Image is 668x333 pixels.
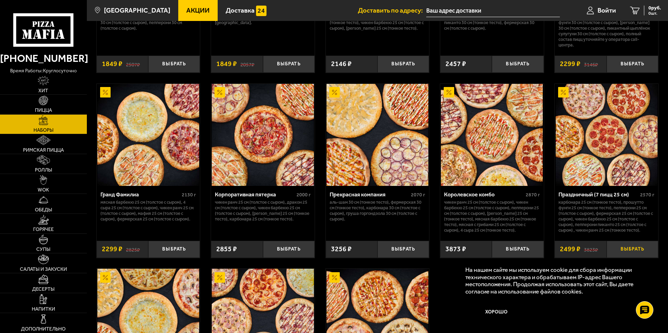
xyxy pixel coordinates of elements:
s: 2825 ₽ [126,246,140,253]
span: Доставка [226,7,255,14]
span: Доставить по адресу: [358,7,426,14]
a: АкционныйКоролевское комбо [440,84,544,186]
span: Обеды [35,208,52,212]
img: Акционный [100,272,111,283]
span: Войти [598,7,616,14]
span: 2570 г [640,192,654,198]
s: 3146 ₽ [584,60,598,67]
span: 2130 г [182,192,196,198]
div: Гранд Фамилиа [100,191,180,198]
span: Салаты и закуски [20,267,67,272]
p: Аль-Шам 30 см (тонкое тесто), Пепперони Пиканто 30 см (тонкое тесто), Фермерская 30 см (толстое с... [444,14,540,31]
a: АкционныйПраздничный (7 пицц 25 см) [555,84,658,186]
span: 2457 ₽ [445,60,466,67]
span: WOK [38,188,49,193]
img: Акционный [100,87,111,97]
a: АкционныйПрекрасная компания [326,84,429,186]
span: 3873 ₽ [445,246,466,253]
span: Горячее [33,227,54,232]
p: Аль-Шам 30 см (тонкое тесто), Фермерская 30 см (тонкое тесто), Карбонара 30 см (толстое с сыром),... [330,200,426,222]
span: 2000 г [297,192,311,198]
span: Наборы [33,128,53,133]
span: [GEOGRAPHIC_DATA] [104,7,170,14]
span: Пицца [35,108,52,113]
span: 1849 ₽ [216,60,237,67]
s: 2507 ₽ [126,60,140,67]
p: Дракон 30 см (толстое с сыром), Деревенская 30 см (толстое с сыром), Пепперони 30 см (толстое с с... [100,14,196,31]
img: Акционный [215,272,225,283]
a: АкционныйКорпоративная пятерка [211,84,315,186]
button: Выбрать [377,56,429,73]
button: Выбрать [607,56,658,73]
p: Мясная Барбекю 25 см (толстое с сыром), 4 сыра 25 см (толстое с сыром), Чикен Ранч 25 см (толстое... [100,200,196,222]
img: Акционный [444,87,454,97]
span: Хит [38,88,48,93]
button: Выбрать [492,56,543,73]
span: Роллы [35,168,52,173]
span: 1849 ₽ [102,60,122,67]
button: Выбрать [148,241,200,258]
span: Супы [36,247,50,252]
button: Выбрать [263,56,315,73]
p: Чикен Ранч 25 см (толстое с сыром), Чикен Барбекю 25 см (толстое с сыром), Пепперони 25 см (толст... [444,200,540,233]
div: Праздничный (7 пицц 25 см) [558,191,638,198]
s: 2057 ₽ [240,60,254,67]
button: Хорошо [465,302,528,323]
button: Выбрать [492,241,543,258]
p: Карбонара 25 см (тонкое тесто), Прошутто Фунги 25 см (тонкое тесто), Пепперони 25 см (толстое с с... [558,200,654,233]
p: На нашем сайте мы используем cookie для сбора информации технического характера и обрабатываем IP... [465,266,648,295]
p: Карбонара 30 см (толстое с сыром), Прошутто Фунги 30 см (толстое с сыром), [PERSON_NAME] 30 см (т... [558,14,654,48]
img: 15daf4d41897b9f0e9f617042186c801.svg [256,6,267,16]
p: Чикен Ранч 25 см (толстое с сыром), Дракон 25 см (толстое с сыром), Чикен Барбекю 25 см (толстое ... [215,200,311,222]
span: 0 шт. [648,11,661,15]
button: Выбрать [607,241,658,258]
span: 2855 ₽ [216,246,237,253]
img: Королевское комбо [441,84,543,186]
span: 2299 ₽ [560,60,580,67]
span: Напитки [32,307,55,312]
img: Прекрасная компания [327,84,428,186]
button: Выбрать [377,241,429,258]
span: 2070 г [411,192,425,198]
img: Акционный [329,272,340,283]
span: 2499 ₽ [560,246,580,253]
img: Акционный [329,87,340,97]
p: Пепперони 25 см (толстое с сыром), 4 сыра 25 см (тонкое тесто), Чикен Барбекю 25 см (толстое с сы... [330,14,426,31]
div: Королевское комбо [444,191,524,198]
span: 3256 ₽ [331,246,352,253]
div: Корпоративная пятерка [215,191,295,198]
input: Ваш адрес доставки [426,4,560,17]
span: 2870 г [526,192,540,198]
span: 2299 ₽ [102,246,122,253]
div: Прекрасная компания [330,191,410,198]
img: Гранд Фамилиа [97,84,199,186]
img: Корпоративная пятерка [212,84,314,186]
img: Акционный [215,87,225,97]
button: Выбрать [263,241,315,258]
button: Выбрать [148,56,200,73]
s: 3823 ₽ [584,246,598,253]
span: 2146 ₽ [331,60,352,67]
span: Римская пицца [23,148,64,153]
span: Акции [186,7,210,14]
a: АкционныйГранд Фамилиа [97,84,200,186]
img: Акционный [558,87,569,97]
img: Праздничный (7 пицц 25 см) [556,84,658,186]
span: Дополнительно [21,327,66,332]
span: Десерты [32,287,54,292]
span: 0 руб. [648,6,661,10]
